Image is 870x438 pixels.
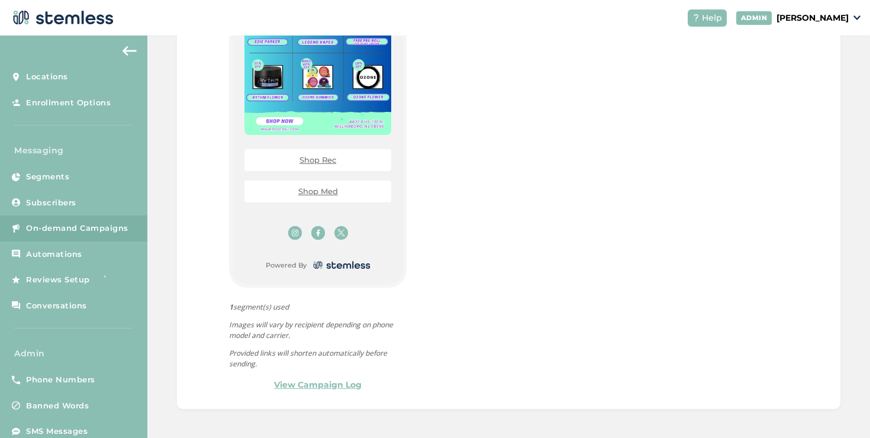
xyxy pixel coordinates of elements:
img: icon-twitter-hover-40c44d0e.webp [334,226,348,240]
p: Images will vary by recipient depending on phone model and carrier. [229,320,407,341]
img: icon-arrow-back-accent-c549486e.svg [123,46,137,56]
span: Reviews Setup [26,274,90,286]
img: icon-fb-hover-94121ca2.svg [311,226,325,240]
a: Shop Rec [299,155,336,165]
span: Subscribers [26,197,76,209]
span: Segments [26,171,69,183]
a: Shop Med [298,186,338,196]
p: [PERSON_NAME] [776,12,849,24]
strong: 1 [229,302,233,312]
img: glitter-stars-b7820f95.gif [99,268,123,292]
span: segment(s) used [229,302,407,313]
span: Conversations [26,300,87,312]
span: Automations [26,249,82,260]
span: On-demand Campaigns [26,223,128,234]
img: logo-dark-0685b13c.svg [311,259,370,272]
p: Provided links will shorten automatically before sending. [229,348,407,369]
span: Locations [26,71,68,83]
span: Help [702,12,722,24]
small: Powered By [266,260,307,270]
a: View Campaign Log [274,379,362,391]
span: SMS Messages [26,426,88,437]
img: icon-ig-hover-9699abcf.svg [288,226,302,240]
span: Phone Numbers [26,374,95,386]
iframe: Chat Widget [811,381,870,438]
div: ADMIN [736,11,772,25]
img: logo-dark-0685b13c.svg [9,6,114,30]
span: Enrollment Options [26,97,111,109]
span: Banned Words [26,400,89,412]
img: icon_down-arrow-small-66adaf34.svg [853,15,861,20]
img: icon-help-white-03924b79.svg [692,14,700,21]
